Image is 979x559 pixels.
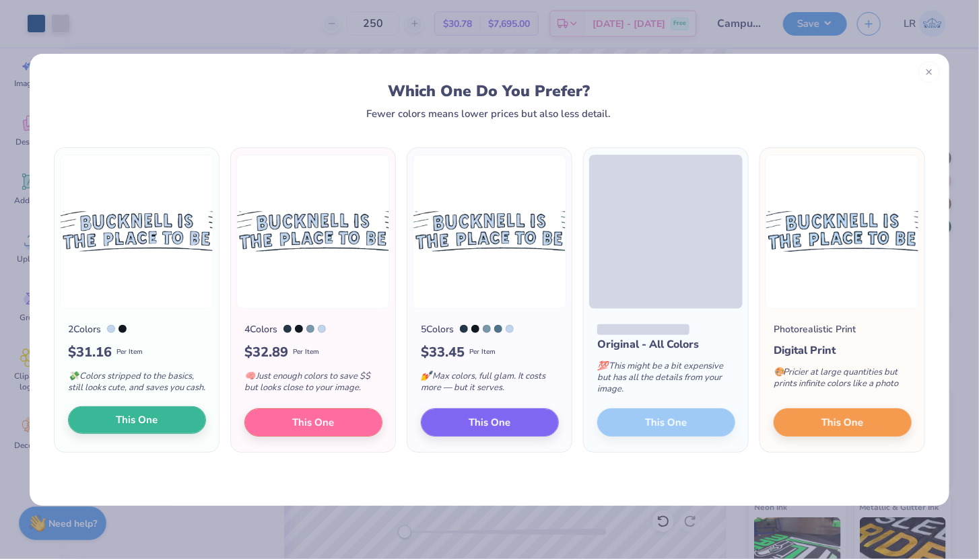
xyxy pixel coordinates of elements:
[460,325,468,333] div: 7546 C
[68,406,206,435] button: This One
[483,325,491,333] div: 5425 C
[68,370,79,382] span: 💸
[244,408,382,437] button: This One
[293,347,319,357] span: Per Item
[469,347,496,357] span: Per Item
[774,366,784,378] span: 🎨
[597,336,735,352] div: Original - All Colors
[116,412,158,428] span: This One
[107,325,115,333] div: 2707 C
[318,325,326,333] div: 2707 C
[244,322,277,336] div: 4 Colors
[413,155,566,309] img: 5 color option
[421,322,454,336] div: 5 Colors
[60,155,213,309] img: 2 color option
[68,322,101,336] div: 2 Colors
[766,155,919,309] img: Photorealistic preview
[471,325,479,333] div: Black 6 C
[366,108,611,119] div: Fewer colors means lower prices but also less detail.
[119,325,127,333] div: Black 6 C
[774,359,912,403] div: Pricier at large quantities but prints infinite colors like a photo
[67,82,912,100] div: Which One Do You Prefer?
[469,414,511,430] span: This One
[244,363,382,407] div: Just enough colors to save $$ but looks close to your image.
[597,352,735,408] div: This might be a bit expensive but has all the details from your image.
[822,414,864,430] span: This One
[774,342,912,359] div: Digital Print
[236,155,390,309] img: 4 color option
[306,325,314,333] div: 5425 C
[68,342,112,363] span: $ 31.16
[597,360,608,372] span: 💯
[494,325,502,333] div: 5405 C
[68,363,206,407] div: Colors stripped to the basics, still looks cute, and saves you cash.
[421,342,465,363] span: $ 33.45
[293,414,335,430] span: This One
[421,370,432,382] span: 💅
[116,347,143,357] span: Per Item
[774,408,912,437] button: This One
[506,325,514,333] div: 2707 C
[774,322,856,336] div: Photorealistic Print
[421,408,559,437] button: This One
[244,342,288,363] span: $ 32.89
[244,370,255,382] span: 🧠
[283,325,292,333] div: 7546 C
[421,363,559,407] div: Max colors, full glam. It costs more — but it serves.
[295,325,303,333] div: Black 6 C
